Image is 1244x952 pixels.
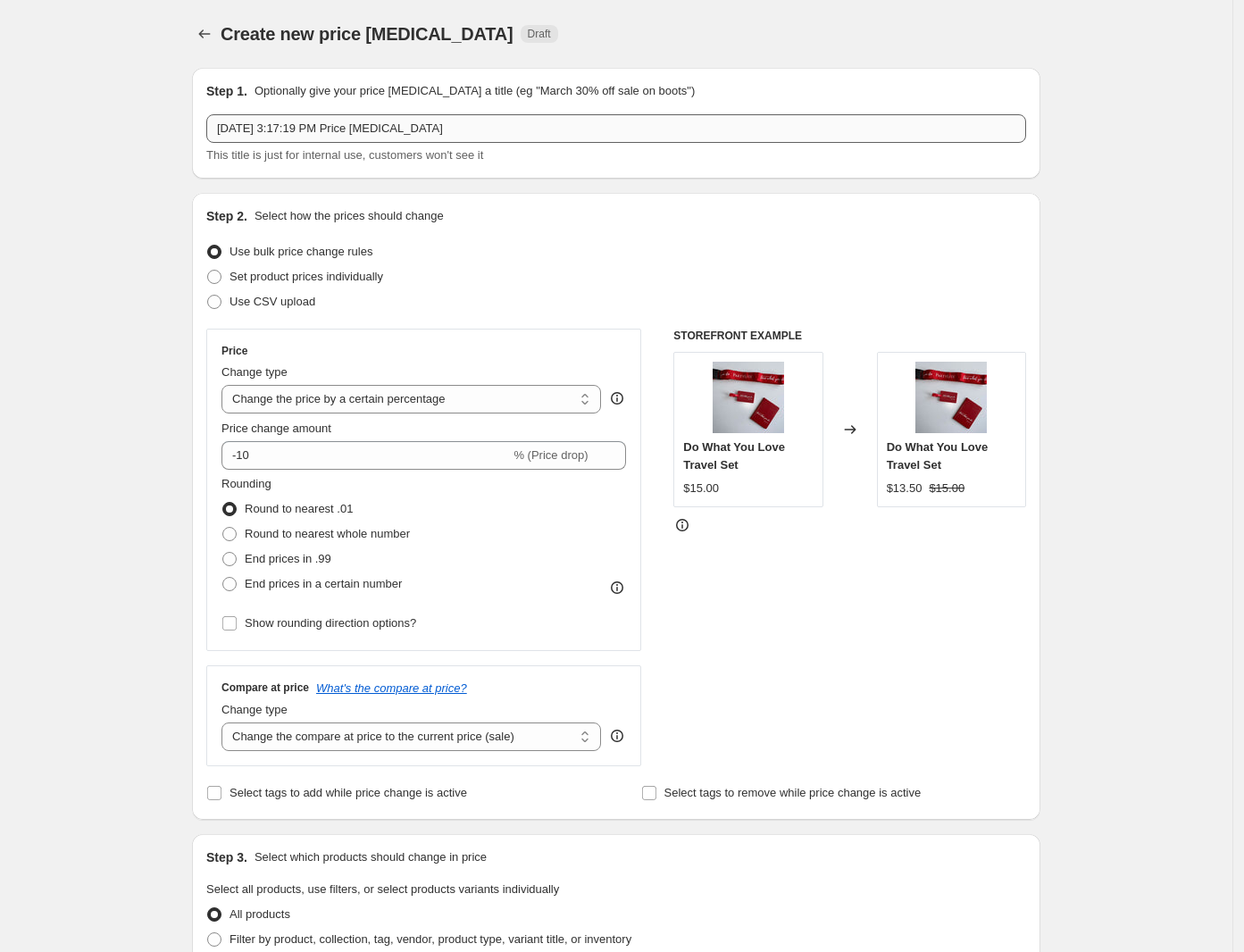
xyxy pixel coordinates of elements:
[887,440,989,472] span: Do What You Love Travel Set
[683,480,719,497] div: $15.00
[221,344,247,358] h3: Price
[206,207,247,225] h2: Step 2.
[230,245,372,258] span: Use bulk price change rules
[221,422,331,435] span: Price change amount
[221,24,513,44] span: Create new price [MEDICAL_DATA]
[230,295,315,308] span: Use CSV upload
[221,681,309,695] h3: Compare at price
[245,527,410,540] span: Round to nearest whole number
[221,477,271,490] span: Rounding
[221,703,288,716] span: Change type
[513,448,588,462] span: % (Price drop)
[673,329,1026,343] h6: STOREFRONT EXAMPLE
[245,502,353,515] span: Round to nearest .01
[316,681,467,695] button: What's the compare at price?
[683,440,785,472] span: Do What You Love Travel Set
[664,786,922,799] span: Select tags to remove while price change is active
[206,82,247,100] h2: Step 1.
[230,907,290,921] span: All products
[929,480,964,497] strike: $15.00
[230,270,383,283] span: Set product prices individually
[713,362,784,433] img: 910550_80x.jpg
[245,552,331,565] span: End prices in .99
[255,82,695,100] p: Optionally give your price [MEDICAL_DATA] a title (eg "March 30% off sale on boots")
[255,207,444,225] p: Select how the prices should change
[230,786,467,799] span: Select tags to add while price change is active
[245,616,416,630] span: Show rounding direction options?
[887,480,923,497] div: $13.50
[245,577,402,590] span: End prices in a certain number
[206,848,247,866] h2: Step 3.
[192,21,217,46] button: Price change jobs
[915,362,987,433] img: 910550_80x.jpg
[230,932,631,946] span: Filter by product, collection, tag, vendor, product type, variant title, or inventory
[608,389,626,407] div: help
[255,848,487,866] p: Select which products should change in price
[528,27,551,41] span: Draft
[221,365,288,379] span: Change type
[608,727,626,745] div: help
[206,114,1026,143] input: 30% off holiday sale
[206,148,483,162] span: This title is just for internal use, customers won't see it
[221,441,510,470] input: -15
[206,882,559,896] span: Select all products, use filters, or select products variants individually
